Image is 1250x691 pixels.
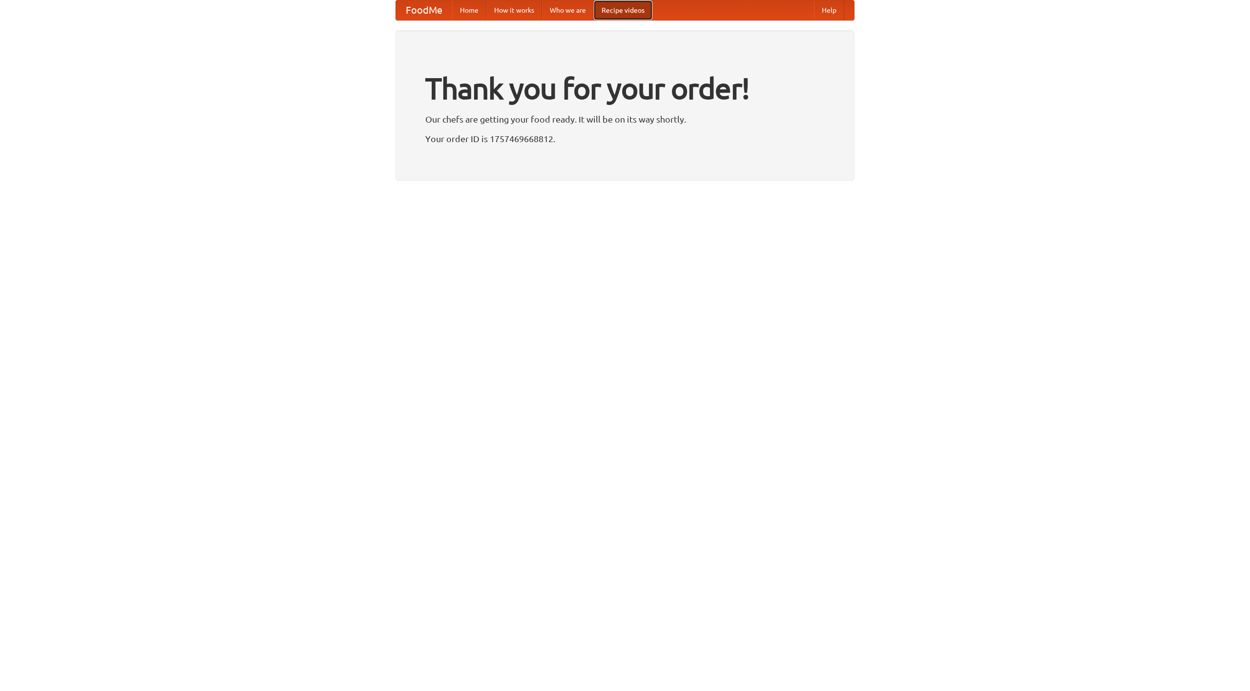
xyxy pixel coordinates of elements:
a: Help [814,0,844,20]
a: Home [452,0,486,20]
p: Our chefs are getting your food ready. It will be on its way shortly. [425,112,825,126]
a: Who we are [542,0,594,20]
h1: Thank you for your order! [425,65,825,112]
a: Recipe videos [594,0,652,20]
a: FoodMe [396,0,452,20]
a: How it works [486,0,542,20]
p: Your order ID is 1757469668812. [425,131,825,146]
